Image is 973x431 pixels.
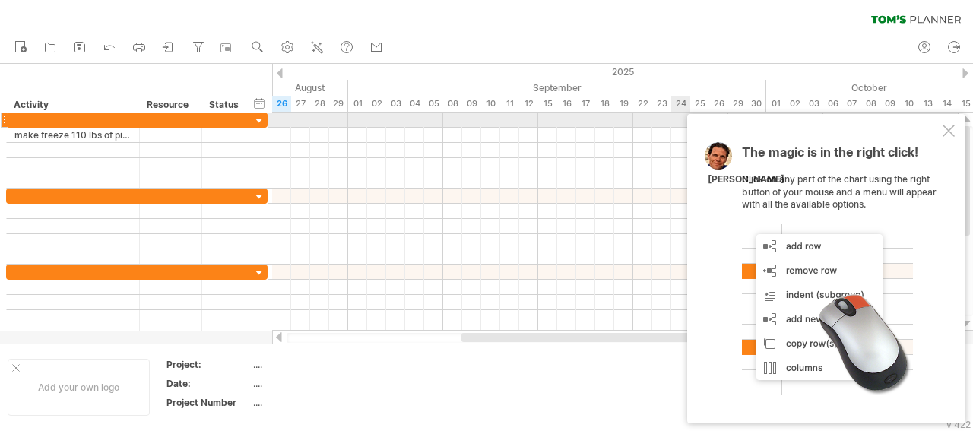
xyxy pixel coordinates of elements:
[633,96,652,112] div: Monday, 22 September 2025
[742,146,940,395] div: Click on any part of the chart using the right button of your mouse and a menu will appear with a...
[880,96,899,112] div: Thursday, 9 October 2025
[804,96,823,112] div: Friday, 3 October 2025
[253,377,381,390] div: ....
[8,359,150,416] div: Add your own logo
[946,419,971,430] div: v 422
[842,96,861,112] div: Tuesday, 7 October 2025
[147,97,193,113] div: Resource
[538,96,557,112] div: Monday, 15 September 2025
[166,396,250,409] div: Project Number
[614,96,633,112] div: Friday, 19 September 2025
[823,96,842,112] div: Monday, 6 October 2025
[348,96,367,112] div: Monday, 1 September 2025
[899,96,918,112] div: Friday, 10 October 2025
[557,96,576,112] div: Tuesday, 16 September 2025
[405,96,424,112] div: Thursday, 4 September 2025
[348,80,766,96] div: September 2025
[166,377,250,390] div: Date:
[708,173,784,186] div: [PERSON_NAME]
[367,96,386,112] div: Tuesday, 2 September 2025
[253,358,381,371] div: ....
[742,144,918,167] span: The magic is in the right click!
[253,396,381,409] div: ....
[595,96,614,112] div: Thursday, 18 September 2025
[671,96,690,112] div: Wednesday, 24 September 2025
[500,96,519,112] div: Thursday, 11 September 2025
[576,96,595,112] div: Wednesday, 17 September 2025
[481,96,500,112] div: Wednesday, 10 September 2025
[14,97,131,113] div: Activity
[166,358,250,371] div: Project:
[329,96,348,112] div: Friday, 29 August 2025
[766,96,785,112] div: Wednesday, 1 October 2025
[652,96,671,112] div: Tuesday, 23 September 2025
[443,96,462,112] div: Monday, 8 September 2025
[424,96,443,112] div: Friday, 5 September 2025
[14,128,132,142] div: make freeze 110 lbs of pie dough, cut into dough ballss
[728,96,747,112] div: Monday, 29 September 2025
[291,96,310,112] div: Wednesday, 27 August 2025
[462,96,481,112] div: Tuesday, 9 September 2025
[937,96,956,112] div: Tuesday, 14 October 2025
[386,96,405,112] div: Wednesday, 3 September 2025
[861,96,880,112] div: Wednesday, 8 October 2025
[209,97,242,113] div: Status
[272,96,291,112] div: Tuesday, 26 August 2025
[519,96,538,112] div: Friday, 12 September 2025
[785,96,804,112] div: Thursday, 2 October 2025
[747,96,766,112] div: Tuesday, 30 September 2025
[690,96,709,112] div: Thursday, 25 September 2025
[709,96,728,112] div: Friday, 26 September 2025
[918,96,937,112] div: Monday, 13 October 2025
[310,96,329,112] div: Thursday, 28 August 2025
